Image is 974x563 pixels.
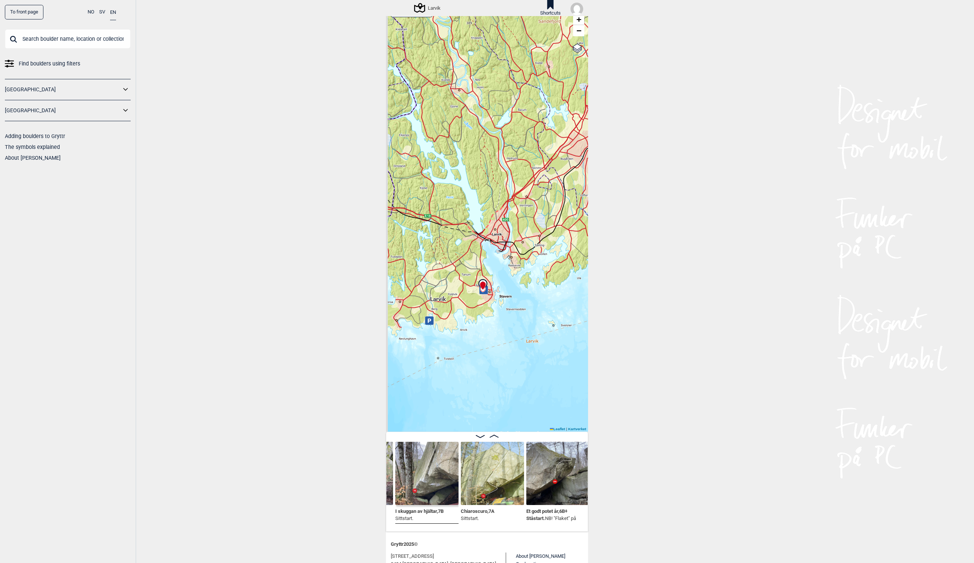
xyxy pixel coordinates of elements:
a: The symbols explained [5,144,60,150]
img: User fallback1 [570,3,583,15]
a: About [PERSON_NAME] [5,155,61,161]
a: About [PERSON_NAME] [516,553,565,559]
span: [STREET_ADDRESS] [391,553,434,560]
a: Layers [570,40,584,56]
p: Sittstart. [395,515,444,522]
a: [GEOGRAPHIC_DATA] [5,105,121,116]
a: Kartverket [568,427,586,431]
span: I skuggan av hjältar , 7B [395,507,444,514]
button: EN [110,5,116,20]
a: Leaflet [550,427,565,431]
span: + [576,15,581,24]
a: Adding boulders to Gryttr [5,133,65,139]
div: Gryttr 2025 © [391,536,583,553]
span: Et godt potet år , 6B+ [526,507,567,514]
a: Find boulders using filters [5,58,131,69]
a: Zoom out [573,25,584,36]
a: To front page [5,5,43,19]
img: Chiaroscuro [461,442,524,505]
button: NO [88,5,94,19]
p: NB! "Flaket" på [526,515,576,522]
img: I skuggan av hjaltar [395,442,459,505]
a: Zoom in [573,14,584,25]
div: Larvik [415,3,441,12]
span: Find boulders using filters [19,58,80,69]
button: SV [99,5,105,19]
span: | [566,427,567,431]
p: Sittstart. [461,515,494,522]
span: − [576,26,581,35]
a: [GEOGRAPHIC_DATA] [5,84,121,95]
img: Et godt potet ar [526,442,590,505]
span: Chiaroscuro , 7A [461,507,494,514]
strong: Ståstart. [526,515,545,521]
input: Search boulder name, location or collection [5,29,131,49]
div: Larvik [436,288,440,292]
